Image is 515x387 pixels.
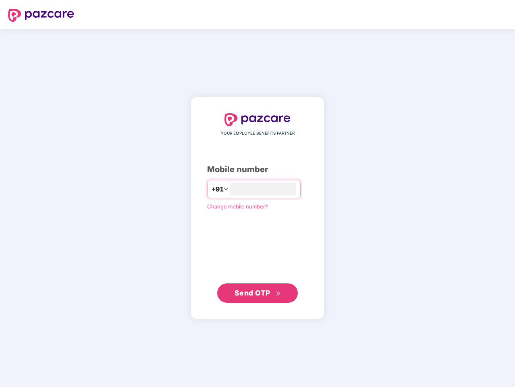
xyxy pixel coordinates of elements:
[212,184,224,194] span: +91
[207,163,308,176] div: Mobile number
[217,283,298,303] button: Send OTPdouble-right
[221,130,295,137] span: YOUR EMPLOYEE BENEFITS PARTNER
[8,9,74,22] img: logo
[235,289,270,297] span: Send OTP
[224,187,228,191] span: down
[207,203,268,210] a: Change mobile number?
[224,113,291,126] img: logo
[276,291,281,296] span: double-right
